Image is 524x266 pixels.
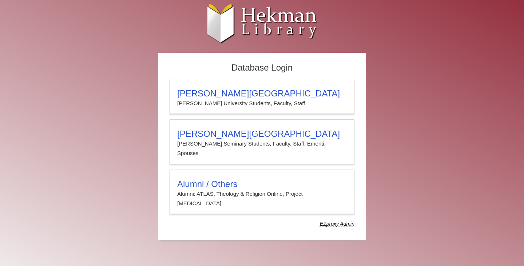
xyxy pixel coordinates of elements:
[177,189,347,209] p: Alumni: ATLAS, Theology & Religion Online, Project [MEDICAL_DATA]
[177,129,347,139] h3: [PERSON_NAME][GEOGRAPHIC_DATA]
[177,88,347,99] h3: [PERSON_NAME][GEOGRAPHIC_DATA]
[177,99,347,108] p: [PERSON_NAME] University Students, Faculty, Staff
[320,221,354,227] dfn: Use Alumni login
[170,79,354,114] a: [PERSON_NAME][GEOGRAPHIC_DATA][PERSON_NAME] University Students, Faculty, Staff
[177,179,347,189] h3: Alumni / Others
[177,139,347,158] p: [PERSON_NAME] Seminary Students, Faculty, Staff, Emeriti, Spouses
[166,60,358,75] h2: Database Login
[170,119,354,164] a: [PERSON_NAME][GEOGRAPHIC_DATA][PERSON_NAME] Seminary Students, Faculty, Staff, Emeriti, Spouses
[177,179,347,209] summary: Alumni / OthersAlumni: ATLAS, Theology & Religion Online, Project [MEDICAL_DATA]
